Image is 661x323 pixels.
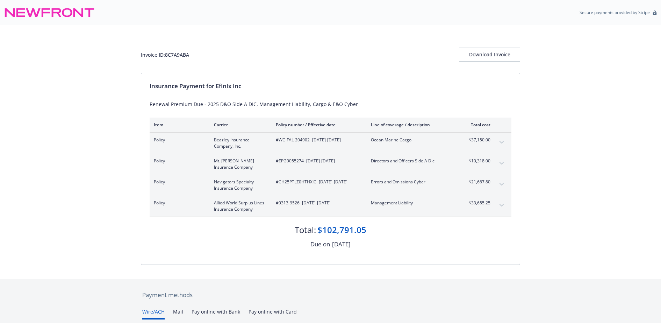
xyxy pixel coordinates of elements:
div: Item [154,122,203,128]
div: Payment methods [142,290,519,300]
div: Renewal Premium Due - 2025 D&O Side A DIC, Management Liability, Cargo & E&O Cyber [150,100,511,108]
span: $37,150.00 [464,137,490,143]
div: PolicyMt. [PERSON_NAME] Insurance Company#EPG0055274- [DATE]-[DATE]Directors and Officers Side A ... [150,154,511,175]
div: Total: [295,224,316,236]
span: Errors and Omissions Cyber [371,179,453,185]
span: Navigators Specialty Insurance Company [214,179,265,191]
span: Beazley Insurance Company, Inc. [214,137,265,149]
span: $33,655.25 [464,200,490,206]
span: Policy [154,200,203,206]
span: #0313-9526 - [DATE]-[DATE] [276,200,360,206]
button: Mail [173,308,183,320]
span: Management Liability [371,200,453,206]
div: Insurance Payment for Efinix Inc [150,82,511,91]
span: Mt. [PERSON_NAME] Insurance Company [214,158,265,170]
span: Directors and Officers Side A Dic [371,158,453,164]
div: Invoice ID: 8C7A9ABA [141,51,189,58]
button: expand content [496,179,507,190]
span: $10,318.00 [464,158,490,164]
span: Policy [154,137,203,143]
div: Total cost [464,122,490,128]
span: Policy [154,158,203,164]
div: Due on [310,240,330,249]
span: $21,667.80 [464,179,490,185]
button: Pay online with Card [249,308,297,320]
div: Policy number / Effective date [276,122,360,128]
span: #CH25PTLZ0HTHXIC - [DATE]-[DATE] [276,179,360,185]
div: PolicyNavigators Specialty Insurance Company#CH25PTLZ0HTHXIC- [DATE]-[DATE]Errors and Omissions C... [150,175,511,196]
div: Download Invoice [459,48,520,61]
div: $102,791.05 [317,224,366,236]
div: PolicyAllied World Surplus Lines Insurance Company#0313-9526- [DATE]-[DATE]Management Liability$3... [150,196,511,217]
span: Ocean Marine Cargo [371,137,453,143]
div: Carrier [214,122,265,128]
button: expand content [496,200,507,211]
p: Secure payments provided by Stripe [580,9,650,15]
div: Line of coverage / description [371,122,453,128]
span: #WC-FAL-204902 - [DATE]-[DATE] [276,137,360,143]
button: expand content [496,137,507,148]
button: Download Invoice [459,48,520,62]
span: Allied World Surplus Lines Insurance Company [214,200,265,212]
span: Policy [154,179,203,185]
button: Wire/ACH [142,308,165,320]
button: Pay online with Bank [192,308,240,320]
div: PolicyBeazley Insurance Company, Inc.#WC-FAL-204902- [DATE]-[DATE]Ocean Marine Cargo$37,150.00exp... [150,133,511,154]
button: expand content [496,158,507,169]
span: #EPG0055274 - [DATE]-[DATE] [276,158,360,164]
div: [DATE] [332,240,351,249]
